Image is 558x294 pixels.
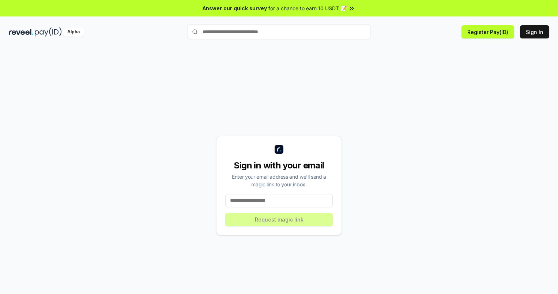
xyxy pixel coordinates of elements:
span: Answer our quick survey [203,4,267,12]
button: Sign In [520,25,549,38]
div: Sign in with your email [225,160,333,171]
img: pay_id [35,27,62,37]
button: Register Pay(ID) [461,25,514,38]
div: Enter your email address and we’ll send a magic link to your inbox. [225,173,333,188]
img: reveel_dark [9,27,33,37]
img: logo_small [275,145,283,154]
span: for a chance to earn 10 USDT 📝 [268,4,347,12]
div: Alpha [63,27,84,37]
